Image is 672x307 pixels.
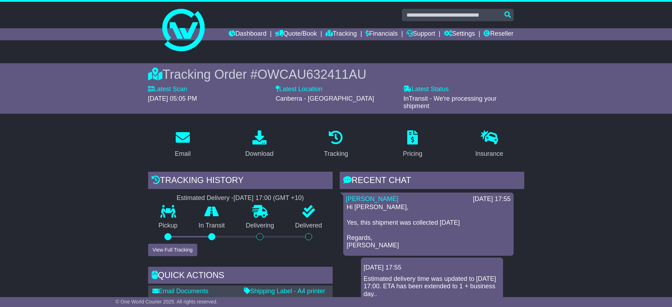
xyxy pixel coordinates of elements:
[471,128,508,161] a: Insurance
[364,275,500,298] div: Estimated delivery time was updated to [DATE] 17:00. ETA has been extended to 1 + business day..
[484,28,513,40] a: Reseller
[148,172,333,191] div: Tracking history
[234,194,304,202] div: [DATE] 17:00 (GMT +10)
[175,149,191,159] div: Email
[473,195,511,203] div: [DATE] 17:55
[148,267,333,286] div: Quick Actions
[407,28,435,40] a: Support
[188,222,235,230] p: In Transit
[346,195,398,202] a: [PERSON_NAME]
[148,95,197,102] span: [DATE] 05:05 PM
[235,222,285,230] p: Delivering
[326,28,357,40] a: Tracking
[403,95,497,110] span: InTransit - We're processing your shipment
[444,28,475,40] a: Settings
[148,85,187,93] label: Latest Scan
[148,194,333,202] div: Estimated Delivery -
[116,299,218,305] span: © One World Courier 2025. All rights reserved.
[241,128,278,161] a: Download
[475,149,503,159] div: Insurance
[276,85,322,93] label: Latest Location
[257,67,366,82] span: OWCAU632411AU
[245,149,274,159] div: Download
[347,203,510,249] p: Hi [PERSON_NAME], Yes, this shipment was collected [DATE] Regards, [PERSON_NAME]
[364,264,500,272] div: [DATE] 17:55
[276,95,374,102] span: Canberra - [GEOGRAPHIC_DATA]
[152,288,209,295] a: Email Documents
[148,67,524,82] div: Tracking Order #
[366,28,398,40] a: Financials
[148,244,197,256] button: View Full Tracking
[319,128,352,161] a: Tracking
[285,222,333,230] p: Delivered
[324,149,348,159] div: Tracking
[403,85,449,93] label: Latest Status
[398,128,427,161] a: Pricing
[275,28,317,40] a: Quote/Book
[244,288,325,295] a: Shipping Label - A4 printer
[148,222,188,230] p: Pickup
[403,149,422,159] div: Pricing
[229,28,267,40] a: Dashboard
[340,172,524,191] div: RECENT CHAT
[170,128,195,161] a: Email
